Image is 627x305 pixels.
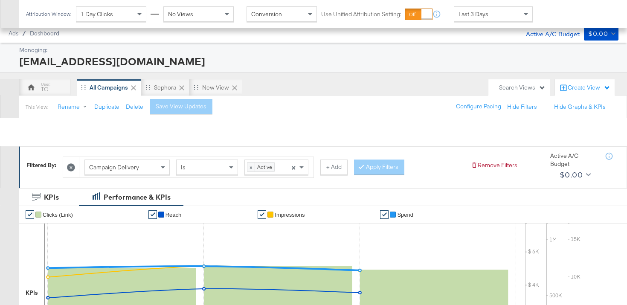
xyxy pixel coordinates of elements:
[19,46,616,54] div: Managing:
[168,10,193,18] span: No Views
[450,99,507,114] button: Configure Pacing
[81,85,86,90] div: Drag to reorder tab
[380,210,389,219] a: ✔
[18,30,30,37] span: /
[181,163,186,171] span: Is
[251,10,282,18] span: Conversion
[154,84,176,92] div: Sephora
[194,85,198,90] div: Drag to reorder tab
[550,152,597,168] div: Active A/C Budget
[554,103,606,111] button: Hide Graphs & KPIs
[19,54,616,69] div: [EMAIL_ADDRESS][DOMAIN_NAME]
[89,163,139,171] span: Campaign Delivery
[26,210,34,219] a: ✔
[90,84,128,92] div: All Campaigns
[255,163,274,171] span: Active
[104,192,171,202] div: Performance & KPIs
[26,11,72,17] div: Attribution Window:
[556,168,592,182] button: $0.00
[588,29,608,39] div: $0.00
[459,10,488,18] span: Last 3 Days
[397,212,413,218] span: Spend
[499,84,546,92] div: Search Views
[584,27,618,41] button: $0.00
[247,163,255,171] span: ×
[568,84,610,92] div: Create View
[517,27,580,40] div: Active A/C Budget
[26,161,56,169] div: Filtered By:
[258,210,266,219] a: ✔
[320,160,348,175] button: + Add
[52,99,96,115] button: Rename
[126,103,143,111] button: Delete
[291,163,296,171] span: ×
[202,84,229,92] div: New View
[81,10,113,18] span: 1 Day Clicks
[26,289,38,297] div: KPIs
[145,85,150,90] div: Drag to reorder tab
[9,30,18,37] span: Ads
[26,104,48,110] div: This View:
[507,103,537,111] button: Hide Filters
[165,212,182,218] span: Reach
[94,103,119,111] button: Duplicate
[41,85,48,93] div: TC
[275,212,305,218] span: Impressions
[44,192,59,202] div: KPIs
[471,161,517,169] button: Remove Filters
[290,160,297,174] span: Clear all
[560,168,583,181] div: $0.00
[148,210,157,219] a: ✔
[321,10,401,18] label: Use Unified Attribution Setting:
[30,30,59,37] a: Dashboard
[43,212,73,218] span: Clicks (Link)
